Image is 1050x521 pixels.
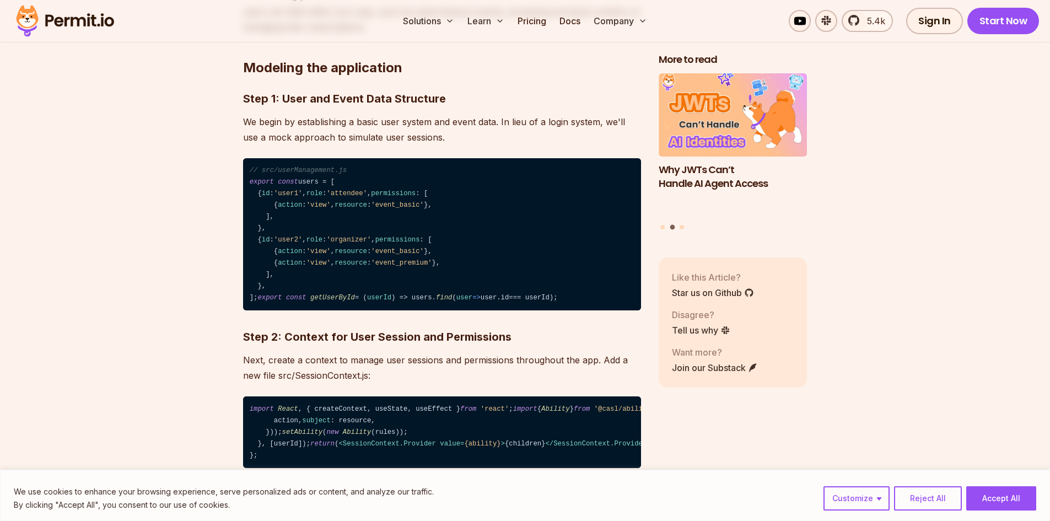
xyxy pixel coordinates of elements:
button: Company [589,10,651,32]
button: Go to slide 1 [660,225,665,229]
strong: Step 2: Context for User Session and Permissions [243,330,511,343]
p: Want more? [672,346,758,359]
span: < = > [339,440,505,448]
strong: Step 1: User and Event Data Structure [243,92,446,105]
span: export [257,294,282,302]
button: Accept All [966,486,1036,511]
span: 'organizer' [326,236,371,244]
span: permissions [375,236,420,244]
span: SessionContext.Provider [553,440,647,448]
span: import [513,405,537,413]
span: return [310,440,335,448]
span: Ability [541,405,569,413]
span: 'react' [481,405,509,413]
a: Start Now [967,8,1040,34]
span: from [574,405,590,413]
span: getUserById [310,294,355,302]
span: resource [335,248,367,255]
span: from [460,405,476,413]
a: Tell us why [672,324,730,337]
span: import [250,405,274,413]
span: 'attendee' [326,190,367,197]
span: '@casl/ability' [594,405,655,413]
span: 'user1' [274,190,302,197]
span: 'event_basic' [371,248,424,255]
span: 'view' [306,248,331,255]
button: Solutions [399,10,459,32]
span: export [250,178,274,186]
span: id [262,190,270,197]
span: permissions [371,190,416,197]
a: Pricing [513,10,551,32]
span: action [278,259,302,267]
code: , { createContext, useState, useEffect } ; { } ; { getUserById } ; = (); = ( ) => { [ability, set... [243,396,641,468]
h2: More to read [659,53,807,67]
h3: Why JWTs Can’t Handle AI Agent Access [659,163,807,191]
p: Like this Article? [672,271,754,284]
span: const [286,294,306,302]
a: 5.4k [842,10,893,32]
span: resource [335,201,367,209]
span: </ > [545,440,650,448]
p: We use cookies to enhance your browsing experience, serve personalized ads or content, and analyz... [14,485,434,498]
span: {ability} [464,440,500,448]
span: find [436,294,452,302]
span: id [262,236,270,244]
span: userId [367,294,391,302]
a: Docs [555,10,585,32]
span: subject [302,417,330,425]
span: 'view' [306,259,331,267]
span: 'event_premium' [371,259,432,267]
span: 'user2' [274,236,302,244]
button: Go to slide 2 [670,225,675,230]
h2: Modeling the application [243,15,641,77]
span: // src/userManagement.js [250,166,347,174]
span: React [278,405,298,413]
span: Ability [343,428,371,436]
span: 'view' [306,201,331,209]
a: Join our Substack [672,361,758,374]
div: Posts [659,73,807,232]
code: users = [ { : , : , : [ { : , : }, ], }, { : , : , : [ { : , : }, { : , : }, ], }, ]; = ( ) => us... [243,158,641,311]
button: Customize [823,486,890,511]
span: resource [335,259,367,267]
a: Star us on Github [672,286,754,299]
span: user [456,294,472,302]
a: Why JWTs Can’t Handle AI Agent AccessWhy JWTs Can’t Handle AI Agent Access [659,73,807,218]
span: value [440,440,460,448]
button: Reject All [894,486,962,511]
button: Learn [463,10,509,32]
img: Why JWTs Can’t Handle AI Agent Access [659,73,807,157]
span: action [278,201,302,209]
span: new [326,428,338,436]
a: Sign In [906,8,963,34]
span: const [278,178,298,186]
li: 2 of 3 [659,73,807,218]
p: Next, create a context to manage user sessions and permissions throughout the app. Add a new file... [243,352,641,383]
span: 5.4k [860,14,885,28]
span: SessionContext.Provider [343,440,436,448]
p: Disagree? [672,308,730,321]
span: action [278,248,302,255]
span: => [456,294,481,302]
span: id [501,294,509,302]
span: role [306,236,322,244]
img: Permit logo [11,2,119,40]
p: We begin by establishing a basic user system and event data. In lieu of a login system, we'll use... [243,114,641,145]
span: 'event_basic' [371,201,424,209]
span: setAbility [282,428,323,436]
p: By clicking "Accept All", you consent to our use of cookies. [14,498,434,512]
span: {children} [339,440,651,448]
button: Go to slide 3 [680,225,684,229]
span: role [306,190,322,197]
